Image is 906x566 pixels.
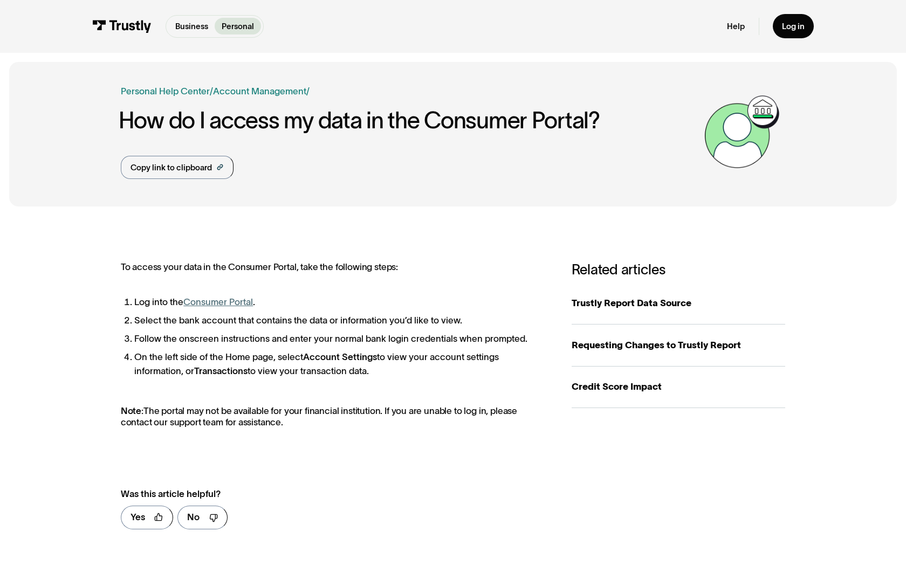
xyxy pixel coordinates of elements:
div: Credit Score Impact [572,380,786,394]
li: Select the bank account that contains the data or information you’d like to view. [134,314,548,328]
a: Consumer Portal [183,297,253,307]
img: Trustly Logo [92,20,152,32]
li: Log into the . [134,295,548,309]
div: Requesting Changes to Trustly Report [572,339,786,353]
div: Was this article helpful? [121,487,524,501]
a: Credit Score Impact [572,367,786,409]
p: The portal may not be available for your financial institution. If you are unable to log in, plea... [121,405,548,427]
a: Account Management [213,86,306,96]
a: Personal Help Center [121,85,210,99]
h3: Related articles [572,261,786,278]
strong: Transactions [194,366,248,376]
li: On the left side of the Home page, select to view your account settings information, or to view y... [134,350,548,378]
div: Copy link to clipboard [131,162,212,174]
div: Yes [131,510,145,524]
li: Follow the onscreen instructions and enter your normal bank login credentials when prompted. [134,332,548,346]
div: No [187,510,200,524]
a: Log in [773,14,814,38]
a: Copy link to clipboard [121,156,234,179]
div: Trustly Report Data Source [572,296,786,310]
p: Business [175,20,208,32]
a: Help [727,21,745,31]
p: To access your data in the Consumer Portal, take the following steps: [121,261,548,272]
div: / [210,85,213,99]
p: Personal [222,20,254,32]
h1: How do I access my data in the Consumer Portal? [119,108,699,133]
strong: Note: [121,406,143,416]
div: Log in [782,21,805,31]
a: Requesting Changes to Trustly Report [572,325,786,367]
a: Yes [121,506,173,530]
a: Trustly Report Data Source [572,283,786,325]
strong: Account Settings [303,352,377,362]
div: / [306,85,310,99]
a: No [177,506,228,530]
a: Business [168,18,215,34]
a: Personal [215,18,261,34]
